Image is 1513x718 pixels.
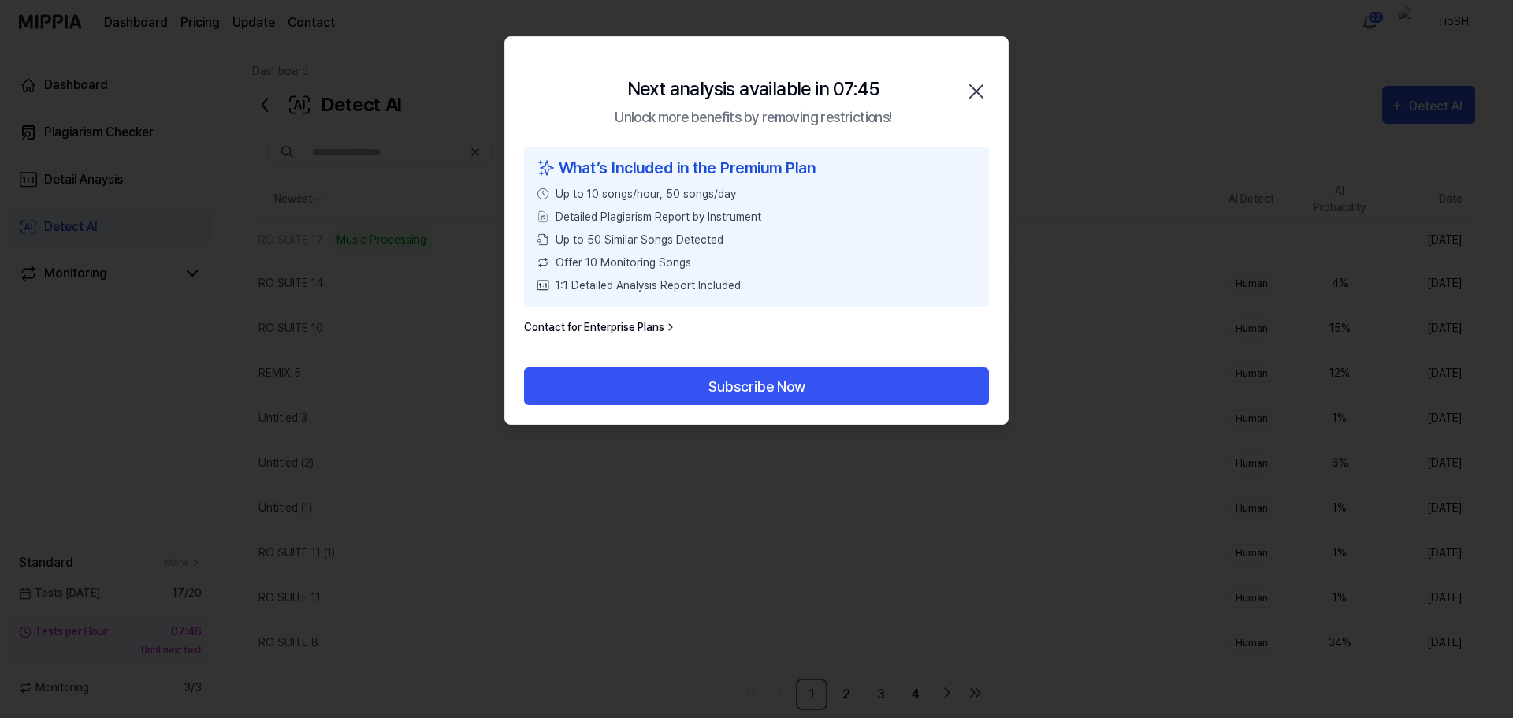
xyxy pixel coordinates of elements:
[524,367,989,405] button: Subscribe Now
[524,319,677,336] a: Contact for Enterprise Plans
[556,232,723,248] span: Up to 50 Similar Songs Detected
[556,255,691,271] span: Offer 10 Monitoring Songs
[537,210,549,223] img: File Select
[537,156,556,180] img: sparkles icon
[537,156,976,180] div: What’s Included in the Premium Plan
[627,75,880,103] div: Next analysis available in 07:45
[556,186,736,203] span: Up to 10 songs/hour, 50 songs/day
[615,106,891,128] div: Unlock more benefits by removing restrictions!
[556,277,741,294] span: 1:1 Detailed Analysis Report Included
[556,209,761,225] span: Detailed Plagiarism Report by Instrument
